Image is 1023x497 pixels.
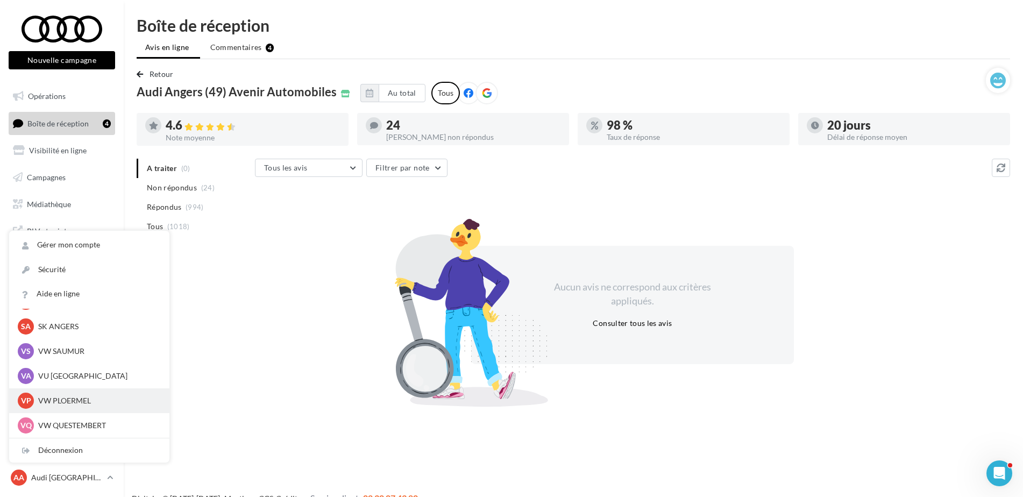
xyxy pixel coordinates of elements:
div: 24 [386,119,560,131]
iframe: Intercom live chat [986,460,1012,486]
span: Répondus [147,202,182,212]
p: SK ANGERS [38,321,157,332]
div: Tous [431,82,460,104]
div: 4 [266,44,274,52]
div: Note moyenne [166,134,340,141]
p: Audi [GEOGRAPHIC_DATA] [31,472,103,483]
span: VA [21,371,31,381]
p: VW QUESTEMBERT [38,420,157,431]
p: VW PLOERMEL [38,395,157,406]
div: 20 jours [827,119,1001,131]
a: Visibilité en ligne [6,139,117,162]
a: Opérations [6,85,117,108]
button: Au total [360,84,425,102]
span: Tous les avis [264,163,308,172]
span: Retour [150,69,174,79]
div: Taux de réponse [607,133,781,141]
div: [PERSON_NAME] non répondus [386,133,560,141]
button: Nouvelle campagne [9,51,115,69]
a: Sécurité [9,258,169,282]
p: VW SAUMUR [38,346,157,357]
span: AA [13,472,24,483]
span: Commentaires [210,42,262,53]
span: (994) [186,203,204,211]
span: Audi Angers (49) Avenir Automobiles [137,86,337,98]
div: 4.6 [166,119,340,132]
div: Délai de réponse moyen [827,133,1001,141]
span: Tous [147,221,163,232]
button: Tous les avis [255,159,363,177]
button: Retour [137,68,178,81]
div: Déconnexion [9,438,169,463]
span: Campagnes [27,173,66,182]
div: 98 % [607,119,781,131]
a: Boîte de réception4 [6,112,117,135]
span: VP [21,395,31,406]
span: (1018) [167,222,190,231]
span: (24) [201,183,215,192]
a: Campagnes [6,166,117,189]
span: PLV et print personnalisable [27,224,111,247]
button: Filtrer par note [366,159,447,177]
a: Médiathèque [6,193,117,216]
button: Consulter tous les avis [588,317,676,330]
p: VU [GEOGRAPHIC_DATA] [38,371,157,381]
a: AA Audi [GEOGRAPHIC_DATA] [9,467,115,488]
a: PLV et print personnalisable [6,219,117,251]
div: Boîte de réception [137,17,1010,33]
span: VQ [20,420,32,431]
span: VS [21,346,31,357]
span: Médiathèque [27,199,71,208]
span: Boîte de réception [27,118,89,127]
span: SA [21,321,31,332]
div: Aucun avis ne correspond aux critères appliqués. [540,280,725,308]
span: Non répondus [147,182,197,193]
a: Aide en ligne [9,282,169,306]
button: Au total [379,84,425,102]
span: Visibilité en ligne [29,146,87,155]
a: Gérer mon compte [9,233,169,257]
span: Opérations [28,91,66,101]
div: 4 [103,119,111,128]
